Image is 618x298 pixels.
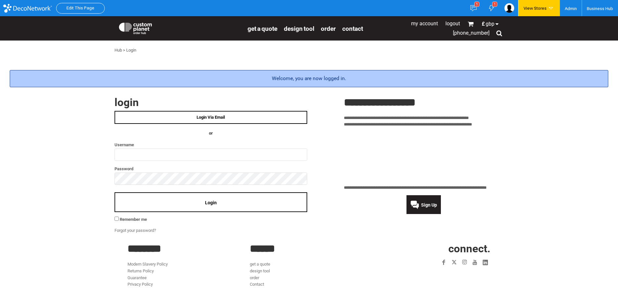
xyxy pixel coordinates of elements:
img: Custom Planet [118,21,153,34]
a: Hub [115,48,122,53]
a: order [321,25,336,32]
label: Password [115,165,307,173]
span: Login Via Email [197,115,225,120]
a: design tool [250,268,270,273]
a: Forgot your password? [115,228,156,233]
a: My Account [411,20,438,27]
span: Sign Up [421,202,437,208]
span: £ [482,21,486,27]
div: Login [126,47,136,54]
iframe: Customer reviews powered by Trustpilot [344,132,504,181]
div: 1 [474,2,479,7]
h4: OR [115,130,307,137]
a: Logout [445,20,460,27]
a: Edit This Page [67,6,94,10]
a: Contact [250,282,264,287]
a: design tool [284,25,314,32]
h2: CONNECT. [372,243,491,254]
iframe: Customer reviews powered by Trustpilot [401,271,491,279]
a: Returns Policy [127,268,154,273]
div: 1 [492,2,497,7]
a: Login Via Email [115,111,307,124]
a: Contact [342,25,363,32]
a: get a quote [250,262,270,267]
span: Login [205,200,217,205]
h2: Login [115,97,307,108]
div: Welcome, you are now logged in. [10,70,608,87]
span: Remember me [120,217,147,222]
a: Privacy Policy [127,282,153,287]
label: Username [115,141,307,149]
div: > [123,47,125,54]
a: Modern Slavery Policy [127,262,168,267]
a: Custom Planet [115,18,244,37]
input: Remember me [115,217,119,221]
span: GBP [486,21,494,27]
a: get a quote [248,25,277,32]
a: order [250,275,259,280]
span: [PHONE_NUMBER] [453,30,490,36]
a: Guarantee [127,275,147,280]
